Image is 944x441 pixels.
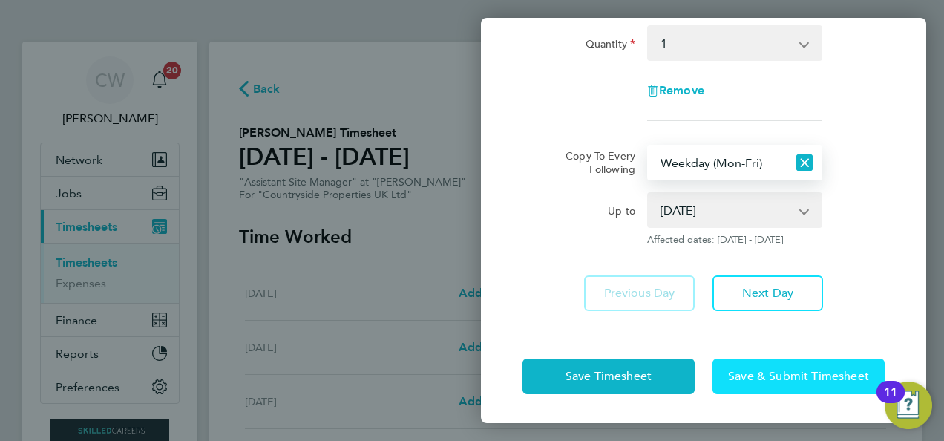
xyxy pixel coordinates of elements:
label: Copy To Every Following [554,149,635,176]
span: Remove [659,83,704,97]
button: Remove [647,85,704,97]
button: Save & Submit Timesheet [712,359,885,394]
span: Save & Submit Timesheet [728,369,869,384]
label: Quantity [586,37,635,55]
button: Reset selection [796,146,813,179]
span: Next Day [742,286,793,301]
span: Affected dates: [DATE] - [DATE] [647,234,822,246]
label: Up to [608,204,635,222]
span: Save Timesheet [566,369,652,384]
button: Next Day [712,275,823,311]
button: Open Resource Center, 11 new notifications [885,382,932,429]
div: 11 [884,392,897,411]
button: Save Timesheet [522,359,695,394]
